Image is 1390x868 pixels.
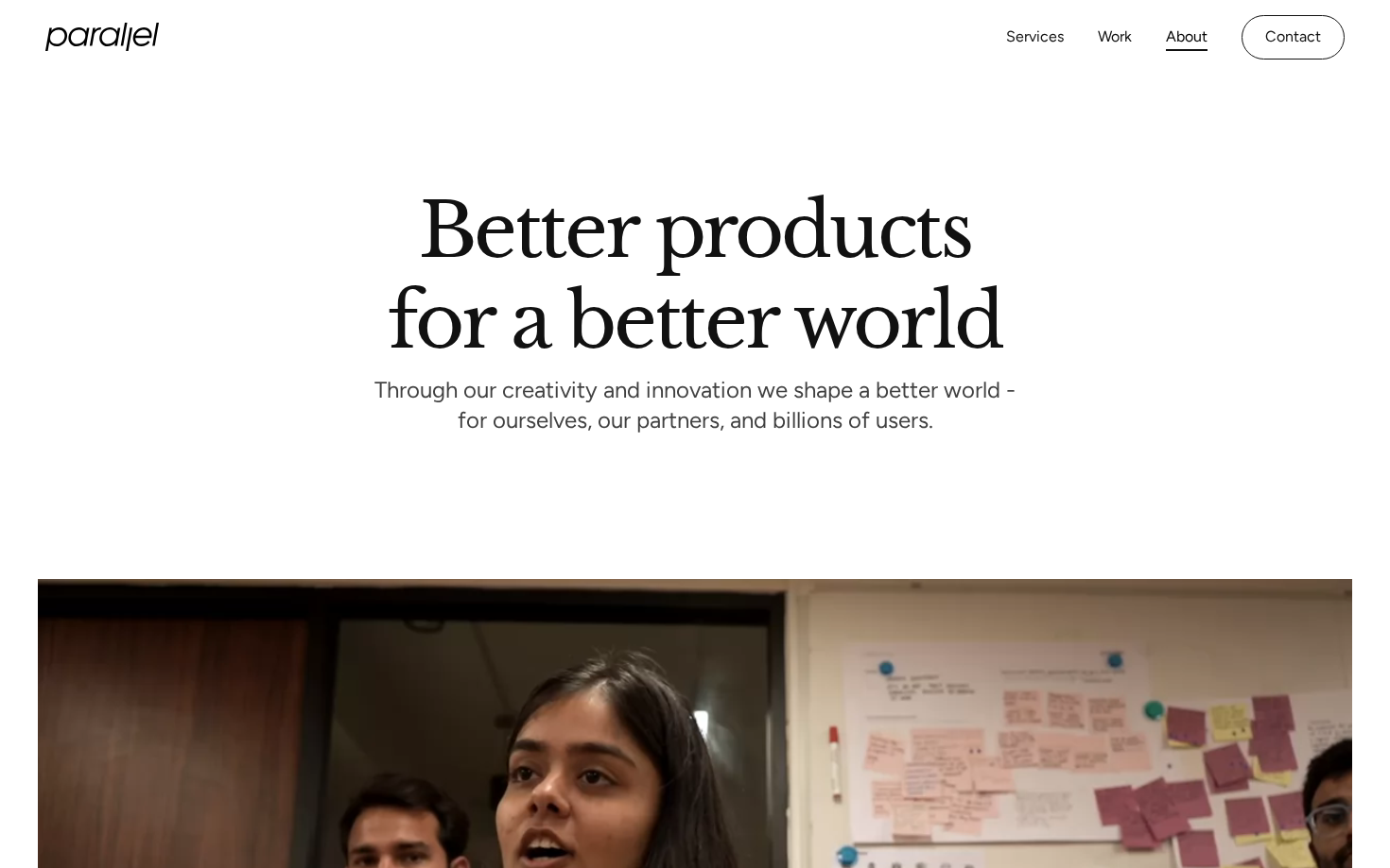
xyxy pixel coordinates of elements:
[1098,24,1132,51] a: Work
[388,203,1001,349] h1: Better products for a better world
[1006,24,1064,51] a: Services
[374,382,1016,434] p: Through our creativity and innovation we shape a better world - for ourselves, our partners, and ...
[1242,15,1345,60] a: Contact
[1166,24,1208,51] a: About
